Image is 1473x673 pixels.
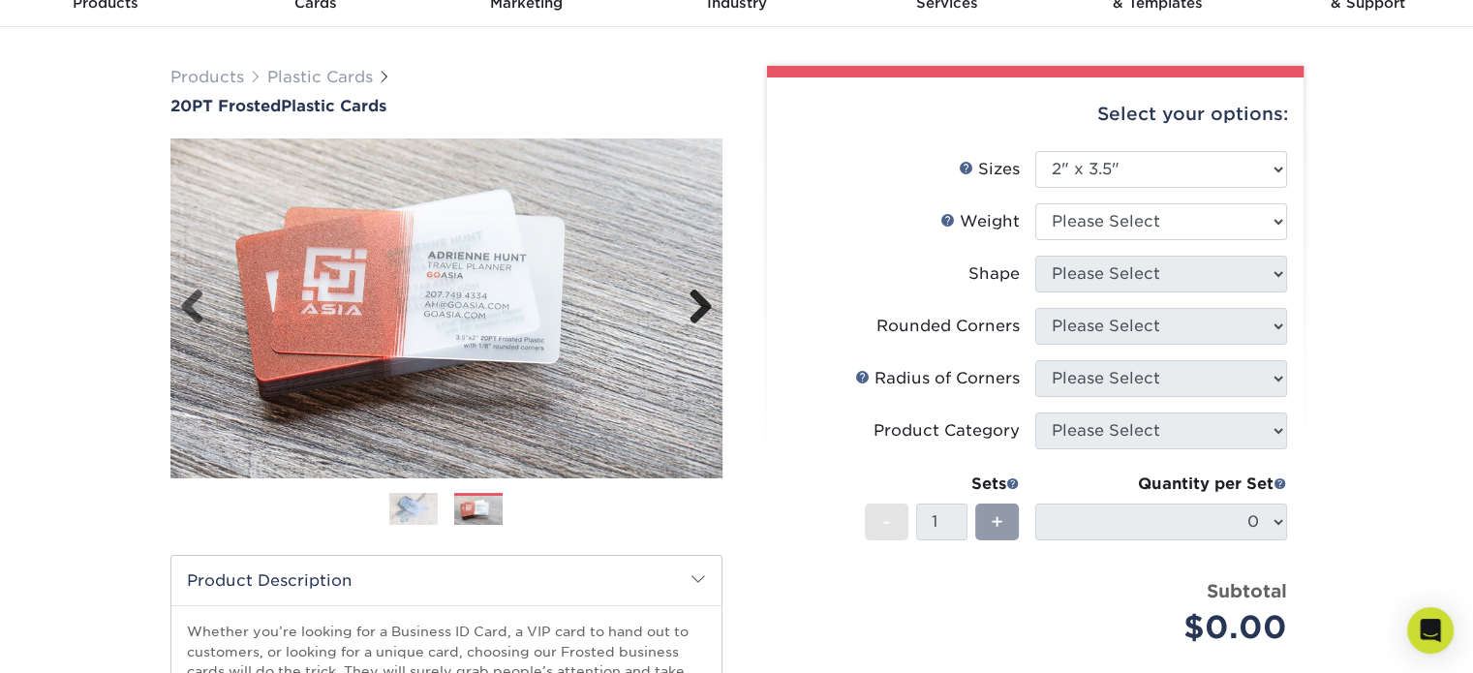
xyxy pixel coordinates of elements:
h1: Plastic Cards [170,97,722,115]
img: 20PT Frosted 02 [170,117,722,499]
strong: Subtotal [1207,580,1287,601]
span: + [991,507,1003,536]
a: Products [170,68,244,86]
div: Sizes [959,158,1020,181]
div: Select your options: [783,77,1288,151]
div: Rounded Corners [876,315,1020,338]
div: Open Intercom Messenger [1407,607,1454,654]
span: - [882,507,891,536]
div: Sets [865,473,1020,496]
div: Shape [968,262,1020,286]
span: 20PT Frosted [170,97,281,115]
iframe: Google Customer Reviews [5,614,165,666]
div: Weight [940,210,1020,233]
h2: Product Description [171,556,721,605]
div: Product Category [874,419,1020,443]
a: 20PT FrostedPlastic Cards [170,97,722,115]
div: Radius of Corners [855,367,1020,390]
img: Plastic Cards 02 [454,494,503,527]
div: Quantity per Set [1035,473,1287,496]
div: $0.00 [1050,604,1287,651]
img: Plastic Cards 01 [389,493,438,526]
a: Plastic Cards [267,68,373,86]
